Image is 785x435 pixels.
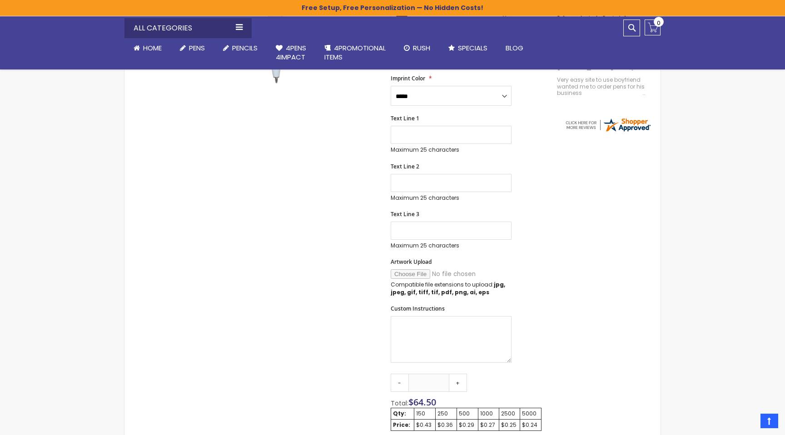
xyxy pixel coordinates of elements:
[413,396,436,408] span: 64.50
[501,410,518,417] div: 2500
[408,396,436,408] span: $
[391,210,419,218] span: Text Line 3
[395,38,439,58] a: Rush
[480,410,497,417] div: 1000
[506,43,523,53] span: Blog
[439,38,497,58] a: Specials
[391,114,419,122] span: Text Line 1
[416,410,433,417] div: 150
[391,74,425,82] span: Imprint Color
[391,242,512,249] p: Maximum 25 characters
[391,281,505,296] strong: jpg, jpeg, gif, tiff, tif, pdf, png, ai, eps
[497,38,532,58] a: Blog
[391,305,445,312] span: Custom Instructions
[393,410,406,417] strong: Qty:
[214,38,267,58] a: Pencils
[391,281,512,296] p: Compatible file extensions to upload:
[501,421,518,429] div: $0.25
[522,421,539,429] div: $0.24
[645,20,661,35] a: 0
[393,421,410,429] strong: Price:
[416,421,433,429] div: $0.43
[459,421,476,429] div: $0.29
[391,399,408,408] span: Total:
[143,43,162,53] span: Home
[657,19,661,27] span: 0
[391,146,512,153] p: Maximum 25 characters
[232,43,258,53] span: Pencils
[760,414,778,428] a: Top
[267,38,315,68] a: 4Pens4impact
[276,43,306,62] span: 4Pens 4impact
[437,410,455,417] div: 250
[557,77,645,96] div: Very easy site to use boyfriend wanted me to order pens for his business
[315,38,395,68] a: 4PROMOTIONALITEMS
[449,374,467,392] a: +
[124,18,252,38] div: All Categories
[413,43,430,53] span: Rush
[391,163,419,170] span: Text Line 2
[480,421,497,429] div: $0.27
[522,410,539,417] div: 5000
[459,410,476,417] div: 500
[189,43,205,53] span: Pens
[391,258,432,266] span: Artwork Upload
[458,43,487,53] span: Specials
[124,38,171,58] a: Home
[391,194,512,202] p: Maximum 25 characters
[171,38,214,58] a: Pens
[564,117,651,133] img: 4pens.com widget logo
[324,43,386,62] span: 4PROMOTIONAL ITEMS
[391,374,409,392] a: -
[564,127,651,135] a: 4pens.com certificate URL
[437,421,455,429] div: $0.36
